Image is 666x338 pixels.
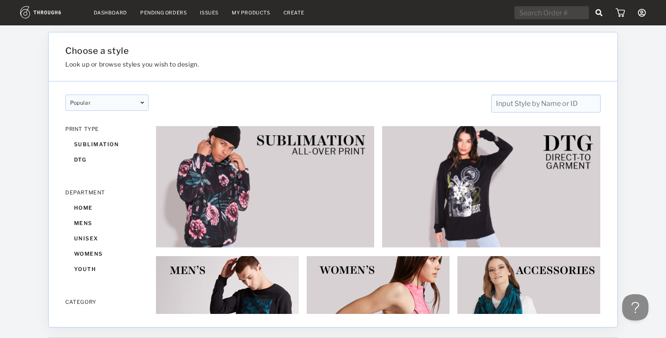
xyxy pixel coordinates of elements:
img: logo.1c10ca64.svg [20,6,81,18]
div: home [65,200,149,215]
div: unisex [65,231,149,246]
div: sublimation [65,137,149,152]
div: womens [65,246,149,261]
div: mens [65,215,149,231]
div: dtg [65,152,149,167]
img: 6ec95eaf-68e2-44b2-82ac-2cbc46e75c33.jpg [156,126,375,248]
h1: Choose a style [65,46,510,56]
div: PRINT TYPE [65,126,149,132]
a: Pending Orders [140,10,187,16]
a: Dashboard [94,10,127,16]
img: icon_cart.dab5cea1.svg [616,8,625,17]
h3: Look up or browse styles you wish to design. [65,60,510,68]
div: youth [65,261,149,277]
div: CATEGORY [65,299,149,305]
input: Input Style by Name or ID [491,95,601,113]
div: accessories [65,310,149,325]
a: Issues [200,10,219,16]
a: My Products [232,10,270,16]
img: 2e253fe2-a06e-4c8d-8f72-5695abdd75b9.jpg [382,126,601,248]
div: popular [65,95,149,111]
div: DEPARTMENT [65,189,149,196]
input: Search Order # [514,6,589,19]
iframe: Toggle Customer Support [622,294,648,320]
a: Create [283,10,305,16]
